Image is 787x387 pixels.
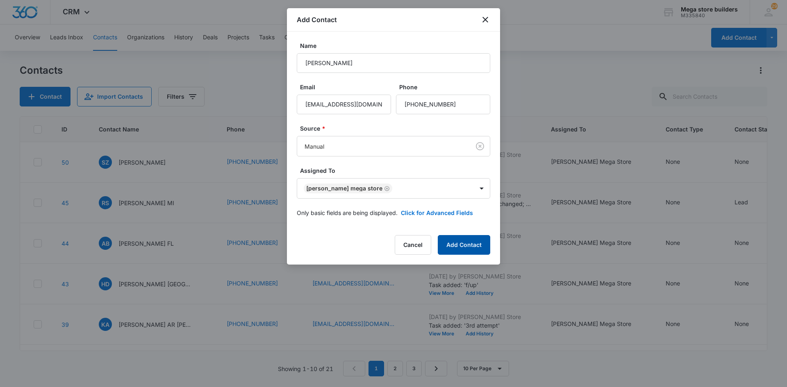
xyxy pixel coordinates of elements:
[300,83,394,91] label: Email
[473,140,487,153] button: Clear
[306,186,382,191] div: [PERSON_NAME] Mega Store
[300,124,494,133] label: Source
[382,186,390,191] div: Remove John Mega Store
[300,166,494,175] label: Assigned To
[401,208,473,217] button: Click for Advanced Fields
[297,53,490,73] input: Name
[395,235,431,255] button: Cancel
[438,235,490,255] button: Add Contact
[480,15,490,25] button: close
[399,83,494,91] label: Phone
[297,208,398,217] p: Only basic fields are being displayed.
[396,95,490,114] input: Phone
[297,95,391,114] input: Email
[300,41,494,50] label: Name
[297,15,337,25] h1: Add Contact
